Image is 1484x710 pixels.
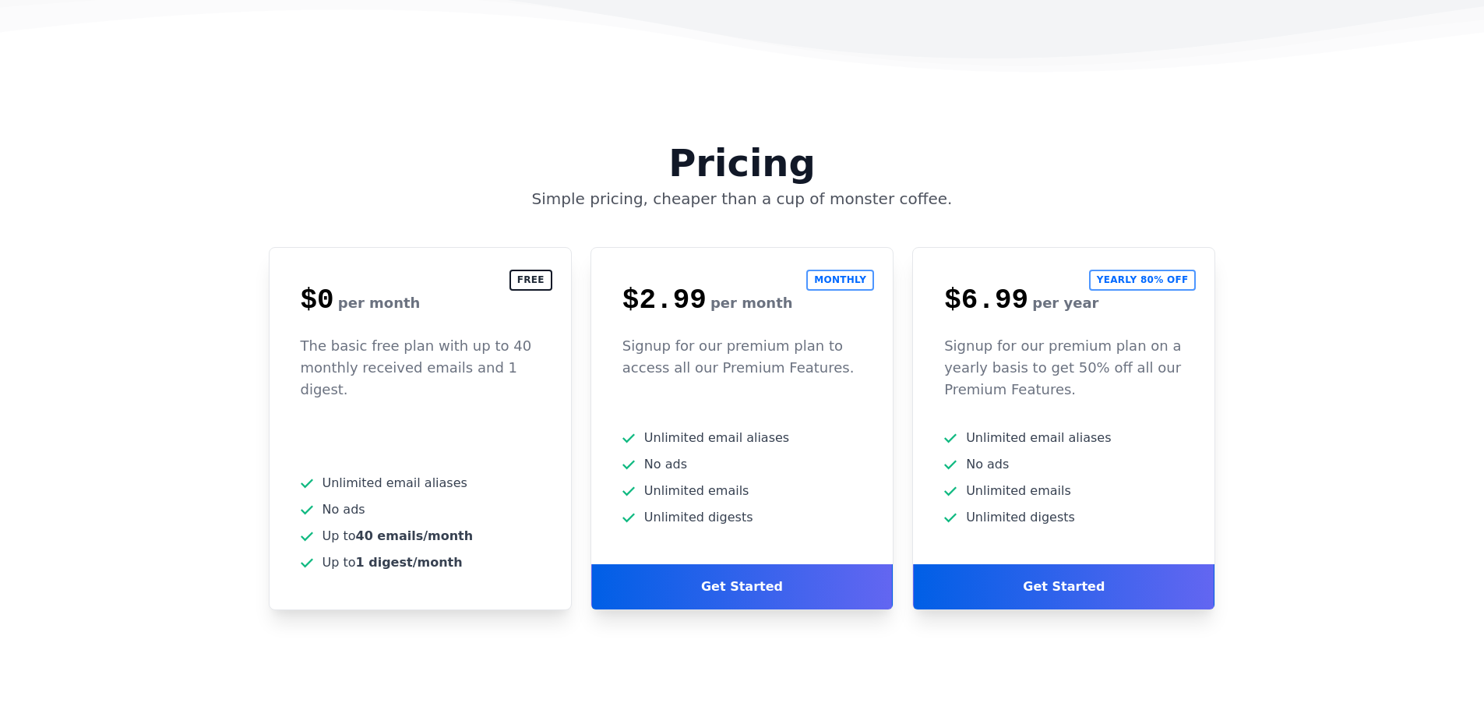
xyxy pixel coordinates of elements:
[644,455,687,474] span: No ads
[301,335,540,401] p: The basic free plan with up to 40 monthly received emails and 1 digest.
[323,527,474,546] span: Up to
[356,555,463,570] b: 1 digest/month
[1032,295,1098,311] span: per year
[509,270,552,291] h2: Free
[966,508,1075,527] span: Unlimited digests
[944,284,1028,316] span: $6.99
[338,295,421,311] span: per month
[622,335,862,379] p: Signup for our premium plan to access all our Premium Features.
[966,482,1071,500] span: Unlimited emails
[323,500,365,519] span: No ads
[622,284,707,316] span: $2.99
[966,429,1111,447] span: Unlimited email aliases
[259,107,1225,182] h2: Pricing
[710,295,793,311] span: per month
[323,553,463,572] span: Up to
[591,564,893,609] div: Get Started
[913,564,1214,609] div: Get Started
[644,508,753,527] span: Unlimited digests
[301,284,334,316] span: $0
[644,482,749,500] span: Unlimited emails
[1089,270,1197,291] h2: Yearly 80% off
[356,528,474,543] b: 40 emails/month
[806,270,874,291] h2: Monthly
[966,455,1009,474] span: No ads
[259,188,1225,210] p: Simple pricing, cheaper than a cup of monster coffee.
[644,429,789,447] span: Unlimited email aliases
[323,474,467,493] span: Unlimited email aliases
[944,335,1183,401] p: Signup for our premium plan on a yearly basis to get 50% off all our Premium Features.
